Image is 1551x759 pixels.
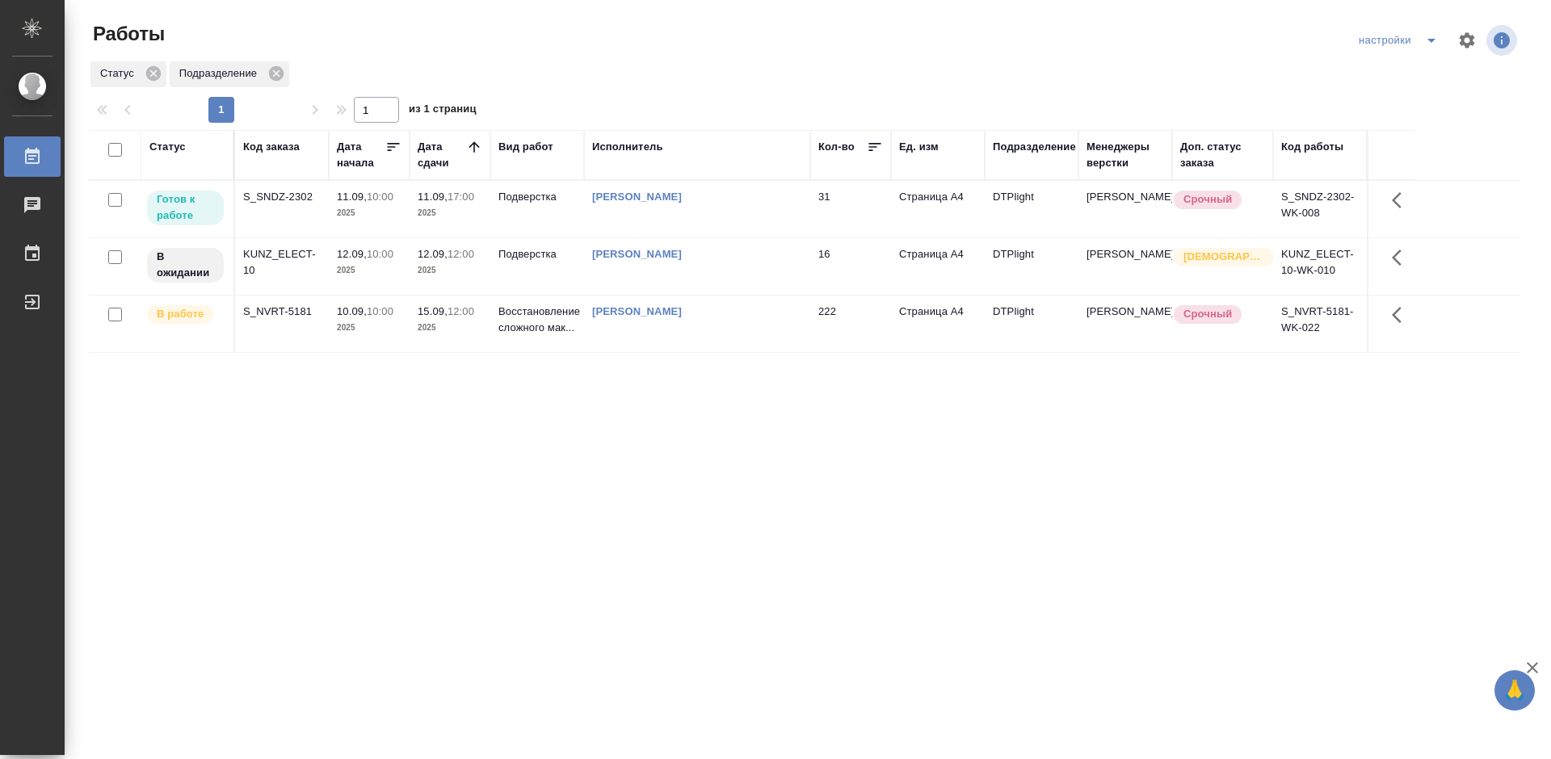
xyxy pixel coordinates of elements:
[1183,191,1232,208] p: Срочный
[1183,306,1232,322] p: Срочный
[1273,238,1367,295] td: KUNZ_ELECT-10-WK-010
[985,181,1078,237] td: DTPlight
[243,246,321,279] div: KUNZ_ELECT-10
[498,246,576,262] p: Подверстка
[1382,181,1421,220] button: Здесь прячутся важные кнопки
[985,296,1078,352] td: DTPlight
[891,296,985,352] td: Страница А4
[592,248,682,260] a: [PERSON_NAME]
[1087,139,1164,171] div: Менеджеры верстки
[243,189,321,205] div: S_SNDZ-2302
[337,320,401,336] p: 2025
[448,191,474,203] p: 17:00
[337,305,367,317] p: 10.09,
[418,191,448,203] p: 11.09,
[1087,189,1164,205] p: [PERSON_NAME]
[1273,181,1367,237] td: S_SNDZ-2302-WK-008
[418,248,448,260] p: 12.09,
[243,304,321,320] div: S_NVRT-5181
[337,248,367,260] p: 12.09,
[1486,25,1520,56] span: Посмотреть информацию
[1501,673,1528,707] span: 🙏
[1183,249,1264,265] p: [DEMOGRAPHIC_DATA]
[818,139,855,155] div: Кол-во
[592,139,663,155] div: Исполнитель
[170,61,289,87] div: Подразделение
[993,139,1076,155] div: Подразделение
[145,304,225,325] div: Исполнитель выполняет работу
[367,305,393,317] p: 10:00
[243,139,300,155] div: Код заказа
[448,248,474,260] p: 12:00
[149,139,186,155] div: Статус
[1273,296,1367,352] td: S_NVRT-5181-WK-022
[1355,27,1448,53] div: split button
[337,262,401,279] p: 2025
[418,262,482,279] p: 2025
[418,305,448,317] p: 15.09,
[89,21,165,47] span: Работы
[1180,139,1265,171] div: Доп. статус заказа
[1281,139,1343,155] div: Код работы
[1494,670,1535,711] button: 🙏
[337,205,401,221] p: 2025
[157,306,204,322] p: В работе
[810,238,891,295] td: 16
[179,65,263,82] p: Подразделение
[498,304,576,336] p: Восстановление сложного мак...
[337,191,367,203] p: 11.09,
[592,305,682,317] a: [PERSON_NAME]
[592,191,682,203] a: [PERSON_NAME]
[367,248,393,260] p: 10:00
[145,246,225,284] div: Исполнитель назначен, приступать к работе пока рано
[1087,246,1164,262] p: [PERSON_NAME]
[337,139,385,171] div: Дата начала
[810,181,891,237] td: 31
[448,305,474,317] p: 12:00
[157,191,214,224] p: Готов к работе
[1448,21,1486,60] span: Настроить таблицу
[418,205,482,221] p: 2025
[367,191,393,203] p: 10:00
[145,189,225,227] div: Исполнитель может приступить к работе
[418,139,466,171] div: Дата сдачи
[810,296,891,352] td: 222
[985,238,1078,295] td: DTPlight
[418,320,482,336] p: 2025
[891,238,985,295] td: Страница А4
[498,139,553,155] div: Вид работ
[409,99,477,123] span: из 1 страниц
[157,249,214,281] p: В ожидании
[498,189,576,205] p: Подверстка
[899,139,939,155] div: Ед. изм
[100,65,140,82] p: Статус
[90,61,166,87] div: Статус
[891,181,985,237] td: Страница А4
[1087,304,1164,320] p: [PERSON_NAME]
[1382,238,1421,277] button: Здесь прячутся важные кнопки
[1382,296,1421,334] button: Здесь прячутся важные кнопки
